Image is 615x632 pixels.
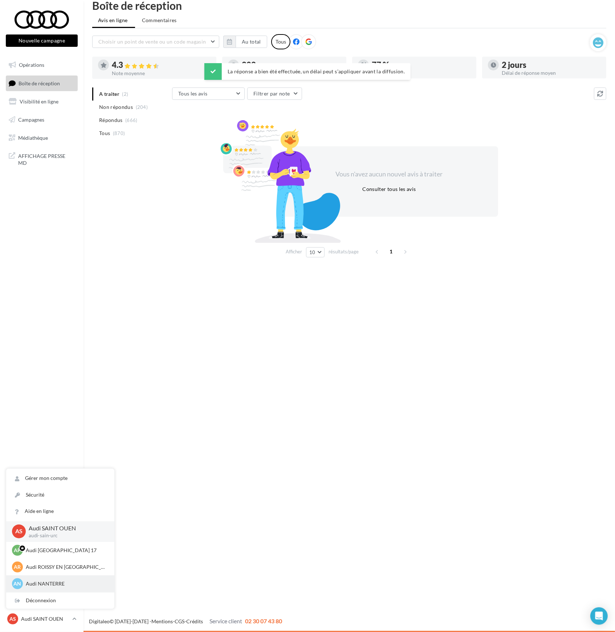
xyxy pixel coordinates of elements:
[309,249,315,255] span: 10
[6,592,114,609] div: Déconnexion
[386,246,397,257] span: 1
[18,117,44,123] span: Campagnes
[99,130,110,137] span: Tous
[14,563,21,571] span: AR
[6,34,78,47] button: Nouvelle campagne
[175,618,184,624] a: CGS
[4,57,79,73] a: Opérations
[18,134,48,140] span: Médiathèque
[286,248,302,255] span: Afficher
[99,117,123,124] span: Répondus
[4,112,79,127] a: Campagnes
[92,36,219,48] button: Choisir un point de vente ou un code magasin
[590,607,608,625] div: Open Intercom Messenger
[271,34,290,49] div: Tous
[21,615,69,623] p: Audi SAINT OUEN
[4,148,79,170] a: AFFICHAGE PRESSE MD
[136,104,148,110] span: (204)
[89,618,282,624] span: © [DATE]-[DATE] - - -
[6,503,114,519] a: Aide en ligne
[98,38,206,45] span: Choisir un point de vente ou un code magasin
[178,90,208,97] span: Tous les avis
[245,617,282,624] span: 02 30 07 43 80
[306,247,325,257] button: 10
[502,70,600,76] div: Délai de réponse moyen
[4,76,79,91] a: Boîte de réception
[209,617,242,624] span: Service client
[112,61,211,69] div: 4.3
[9,615,16,623] span: AS
[4,94,79,109] a: Visibilité en ligne
[172,87,245,100] button: Tous les avis
[26,580,106,587] p: Audi NANTERRE
[4,130,79,146] a: Médiathèque
[20,98,58,105] span: Visibilité en ligne
[29,533,103,539] p: audi-sain-urc
[372,70,471,76] div: Taux de réponse
[18,151,75,167] span: AFFICHAGE PRESSE MD
[502,61,600,69] div: 2 jours
[29,524,103,533] p: Audi SAINT OUEN
[26,547,106,554] p: Audi [GEOGRAPHIC_DATA] 17
[327,170,452,179] div: Vous n'avez aucun nouvel avis à traiter
[6,612,78,626] a: AS Audi SAINT OUEN
[223,36,267,48] button: Au total
[329,248,359,255] span: résultats/page
[242,61,341,69] div: 202
[19,62,44,68] span: Opérations
[26,563,106,571] p: Audi ROISSY EN [GEOGRAPHIC_DATA]
[359,185,419,193] button: Consulter tous les avis
[151,618,173,624] a: Mentions
[112,71,211,76] div: Note moyenne
[19,80,60,86] span: Boîte de réception
[6,470,114,486] a: Gérer mon compte
[204,63,411,80] div: La réponse a bien été effectuée, un délai peut s’appliquer avant la diffusion.
[186,618,203,624] a: Crédits
[15,527,23,536] span: AS
[89,618,110,624] a: Digitaleo
[372,61,471,69] div: 77 %
[142,17,177,24] span: Commentaires
[6,487,114,503] a: Sécurité
[247,87,302,100] button: Filtrer par note
[113,130,125,136] span: (870)
[14,580,21,587] span: AN
[14,547,21,554] span: AP
[236,36,267,48] button: Au total
[125,117,138,123] span: (666)
[99,103,133,111] span: Non répondus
